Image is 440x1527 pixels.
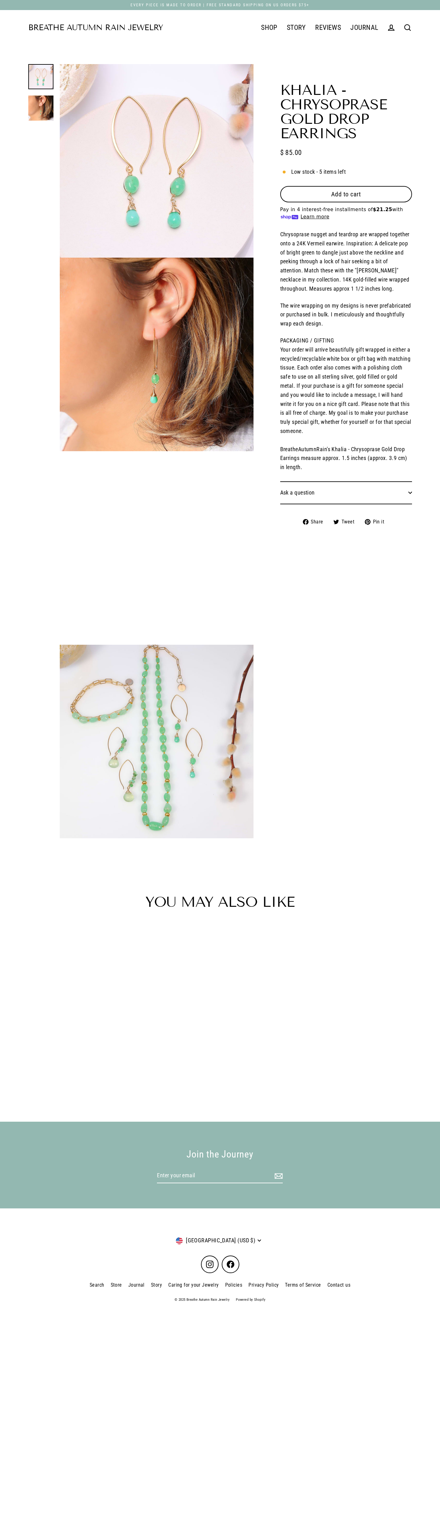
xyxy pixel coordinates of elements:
[28,96,53,121] img: Khalia - Chrysoprase Gold Drop Earrings life style image | Breathe Autumn Rain Artisan Jewelry
[280,83,412,141] h1: Khalia - Chrysoprase Gold Drop Earrings
[165,1279,222,1291] a: Caring for your Jewelry
[176,1234,265,1248] button: [GEOGRAPHIC_DATA] (USD $)
[280,481,412,504] button: Ask a question
[28,24,163,32] a: Breathe Autumn Rain Jewelry
[372,518,389,526] span: Pin it
[183,1236,255,1245] span: [GEOGRAPHIC_DATA] (USD $)
[310,518,328,526] span: Share
[310,20,346,36] a: REVIEWS
[157,1169,283,1183] input: Enter your email
[256,20,282,36] a: SHOP
[282,1279,324,1291] a: Terms of Service
[125,1279,148,1291] a: Journal
[280,186,412,202] button: Add to cart
[341,518,359,526] span: Tweet
[148,1279,165,1291] a: Story
[101,1147,339,1162] div: Join the Journey
[163,19,383,36] div: Primary
[331,190,361,198] span: Add to cart
[86,1279,108,1291] a: Search
[280,147,302,158] span: $ 85.00
[108,1279,125,1291] a: Store
[324,1279,354,1291] a: Contact us
[245,1279,282,1291] a: Privacy Policy
[291,167,346,177] span: Low stock - 5 items left
[171,1298,233,1302] span: © 2025 Breathe Autumn Rain Jewelry
[222,1279,246,1291] a: Policies
[236,1298,265,1302] a: Powered by Shopify
[280,337,411,470] span: PACKAGING / GIFTING Your order will arrive beautifully gift wrapped in either a recycled/recyclab...
[346,20,383,36] a: JOURNAL
[280,302,411,327] span: The wire wrapping on my designs is never prefabricated or purchased in bulk. I meticulously and t...
[280,231,409,292] : Chrysoprase nugget and teardrop are wrapped together onto a 24K Vermeil earwire. Inspiration: A d...
[28,895,412,909] h2: You may also like
[282,20,310,36] a: STORY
